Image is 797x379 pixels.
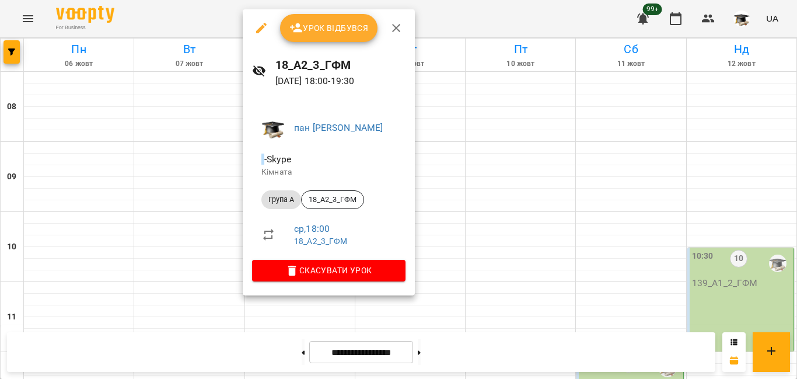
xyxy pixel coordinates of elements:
span: 18_А2_3_ГФМ [302,194,363,205]
span: Скасувати Урок [261,263,396,277]
a: 18_А2_3_ГФМ [294,237,348,246]
div: 18_А2_3_ГФМ [301,190,364,209]
img: 799722d1e4806ad049f10b02fe9e8a3e.jpg [261,116,285,140]
button: Урок відбувся [280,14,378,42]
p: Кімната [261,166,396,178]
p: [DATE] 18:00 - 19:30 [275,74,406,88]
span: - Skype [261,154,293,165]
a: ср , 18:00 [294,223,330,234]
button: Скасувати Урок [252,260,406,281]
h6: 18_А2_3_ГФМ [275,56,406,74]
span: Група A [261,194,301,205]
a: пан [PERSON_NAME] [294,122,383,133]
span: Урок відбувся [289,21,369,35]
